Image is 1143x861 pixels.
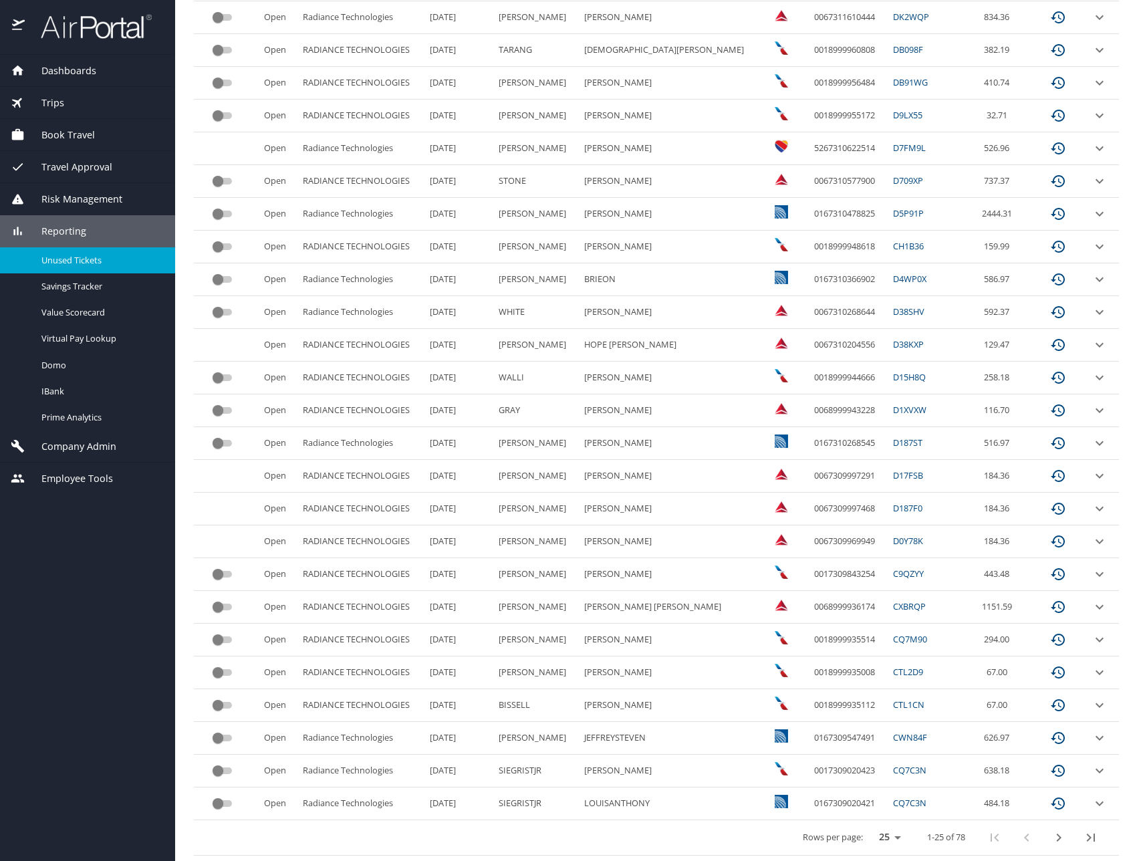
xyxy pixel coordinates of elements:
button: next page [1043,822,1075,854]
a: CQ7C3N [893,764,926,776]
td: Open [259,755,298,787]
td: Open [259,34,298,67]
td: Open [259,263,298,296]
td: [PERSON_NAME] [493,100,580,132]
td: SIEGRISTJR [493,755,580,787]
td: 0017309843254 [809,558,888,591]
td: [PERSON_NAME] [579,558,760,591]
button: expand row [1092,435,1108,451]
span: Dashboards [25,64,96,78]
button: expand row [1092,9,1108,25]
td: [DATE] [424,624,493,656]
td: Radiance Technologies [297,787,424,820]
img: Delta Airlines [775,500,788,513]
td: 184.36 [963,493,1036,525]
button: expand row [1092,533,1108,549]
td: RADIANCE TECHNOLOGIES [297,624,424,656]
td: RADIANCE TECHNOLOGIES [297,329,424,362]
td: [PERSON_NAME] [579,493,760,525]
a: DK2WQP [893,11,929,23]
td: 0067310268644 [809,296,888,329]
td: Open [259,525,298,558]
a: D187ST [893,437,922,449]
td: [PERSON_NAME] [493,558,580,591]
td: [DATE] [424,427,493,460]
a: CTL2D9 [893,666,923,678]
td: 0067309969949 [809,525,888,558]
td: [DATE] [424,525,493,558]
img: wUYAEN7r47F0eX+AAAAAElFTkSuQmCC [775,631,788,644]
td: BRIEON [579,263,760,296]
td: 0067309997291 [809,460,888,493]
td: [DATE] [424,1,493,33]
td: [DATE] [424,460,493,493]
td: [DATE] [424,34,493,67]
img: American Airlines [775,238,788,251]
a: DB098F [893,43,923,55]
td: [PERSON_NAME] [PERSON_NAME] [579,591,760,624]
td: RADIANCE TECHNOLOGIES [297,231,424,263]
a: D709XP [893,174,923,187]
td: GRAY [493,394,580,427]
td: 484.18 [963,787,1036,820]
img: Delta Airlines [775,172,788,186]
td: [DATE] [424,722,493,755]
td: 0067309997468 [809,493,888,525]
td: 638.18 [963,755,1036,787]
button: expand row [1092,468,1108,484]
td: [PERSON_NAME] [579,362,760,394]
a: CWN84F [893,731,927,743]
button: expand row [1092,140,1108,156]
td: 0018999960808 [809,34,888,67]
td: 294.00 [963,624,1036,656]
a: D15H8Q [893,371,926,383]
td: 0167310366902 [809,263,888,296]
button: expand row [1092,632,1108,648]
td: 5267310622514 [809,132,888,165]
a: D1XVXW [893,404,926,416]
button: expand row [1092,206,1108,222]
td: [DATE] [424,296,493,329]
button: expand row [1092,271,1108,287]
td: [PERSON_NAME] [579,656,760,689]
td: [DATE] [424,656,493,689]
a: D7FM9L [893,142,926,154]
td: [PERSON_NAME] [493,722,580,755]
td: [PERSON_NAME] [579,1,760,33]
td: 586.97 [963,263,1036,296]
td: 0067311610444 [809,1,888,33]
td: [PERSON_NAME] [493,427,580,460]
img: icon-airportal.png [12,13,26,39]
td: Open [259,689,298,722]
a: D17FSB [893,469,923,481]
p: 1-25 of 78 [927,833,965,842]
a: D9LX55 [893,109,922,121]
span: Unused Tickets [41,254,159,267]
td: Open [259,231,298,263]
td: Open [259,394,298,427]
td: 0018999935514 [809,624,888,656]
td: 258.18 [963,362,1036,394]
td: [PERSON_NAME] [579,296,760,329]
button: expand row [1092,108,1108,124]
button: expand row [1092,697,1108,713]
td: [PERSON_NAME] [579,132,760,165]
td: 0067310577900 [809,165,888,198]
td: [DATE] [424,100,493,132]
td: [DATE] [424,198,493,231]
td: LOUISANTHONY [579,787,760,820]
td: [PERSON_NAME] [579,624,760,656]
td: Open [259,165,298,198]
td: 0067310204556 [809,329,888,362]
button: expand row [1092,337,1108,353]
td: Radiance Technologies [297,263,424,296]
td: Open [259,1,298,33]
a: C9QZYY [893,568,924,580]
td: 0167309547491 [809,722,888,755]
td: RADIANCE TECHNOLOGIES [297,591,424,624]
span: Book Travel [25,128,95,142]
td: 0068999943228 [809,394,888,427]
td: 0068999936174 [809,591,888,624]
td: Open [259,722,298,755]
button: expand row [1092,239,1108,255]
